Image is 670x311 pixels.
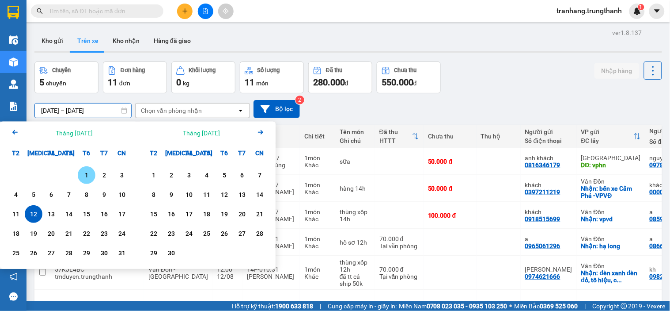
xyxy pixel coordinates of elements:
div: Nhận: bến xe Cẩm Phả -VPVĐ [581,185,641,199]
div: 28 [254,228,266,239]
div: 2 [165,170,178,180]
input: Select a date range. [35,104,131,118]
div: T7 [95,144,113,162]
div: 22 [80,228,93,239]
div: 26 [27,248,40,258]
div: Vân Đồn [581,262,641,269]
div: 4 [10,189,22,200]
span: 0 [176,77,181,88]
div: 27 [236,228,248,239]
div: 19 [27,228,40,239]
div: 7 [254,170,266,180]
div: Choose Thứ Năm, tháng 08 14 2025. It's available. [60,205,78,223]
div: Choose Thứ Bảy, tháng 08 30 2025. It's available. [95,244,113,262]
span: | [585,301,586,311]
div: Chọn văn phòng nhận [141,106,202,115]
div: Choose Thứ Sáu, tháng 09 19 2025. It's available. [216,205,233,223]
button: Khối lượng0kg [171,61,235,93]
button: Nhập hàng [594,63,640,79]
button: caret-down [649,4,665,19]
div: Choose Thứ Năm, tháng 08 7 2025. It's available. [60,186,78,203]
div: 57KJL4BC [55,266,140,273]
img: warehouse-icon [9,80,18,89]
div: 12:00 [217,300,238,307]
div: thùng xốp 14h [340,208,371,223]
button: Chuyến5chuyến [34,61,98,93]
div: Chưa thu [394,67,417,73]
span: message [9,292,18,301]
div: 25 [201,228,213,239]
span: caret-down [653,7,661,15]
div: đã tt cả ship 50k [340,273,371,287]
div: 13 [236,189,248,200]
span: tranhang.trungthanh [550,5,629,16]
div: 6 [45,189,57,200]
div: 5 [27,189,40,200]
div: Chi tiết [304,133,331,140]
div: [PERSON_NAME] [247,273,295,280]
div: Choose Thứ Tư, tháng 08 6 2025. It's available. [42,186,60,203]
div: Khác [304,188,331,196]
div: [MEDICAL_DATA] [25,144,42,162]
div: Nhận: hạ long [581,242,641,250]
div: Choose Chủ Nhật, tháng 09 7 2025. It's available. [251,166,269,184]
button: Đã thu280.000đ [308,61,372,93]
div: HTTT [379,137,412,144]
div: T2 [7,144,25,162]
div: Choose Thứ Tư, tháng 08 27 2025. It's available. [42,244,60,262]
div: 16 [98,209,110,219]
div: Choose Chủ Nhật, tháng 09 21 2025. It's available. [251,205,269,223]
div: 7 [63,189,75,200]
div: Vân Đồn [581,300,641,307]
button: Kho nhận [106,30,147,51]
div: 25 [10,248,22,258]
div: Choose Thứ Năm, tháng 08 28 2025. It's available. [60,244,78,262]
div: [GEOGRAPHIC_DATA] [581,154,641,161]
button: plus [177,4,193,19]
div: hồ sơ 12h [340,239,371,246]
div: Choose Thứ Năm, tháng 09 4 2025. It's available. [198,166,216,184]
div: Choose Thứ Tư, tháng 09 24 2025. It's available. [180,225,198,242]
div: Choose Thứ Ba, tháng 08 19 2025. It's available. [25,225,42,242]
div: 0965061296 [525,242,560,250]
div: 31 [116,248,128,258]
span: notification [9,273,18,281]
div: Choose Thứ Năm, tháng 09 18 2025. It's available. [198,205,216,223]
div: Choose Chủ Nhật, tháng 08 3 2025. It's available. [113,166,131,184]
div: 6 [236,170,248,180]
div: DĐ: vphn [581,161,641,169]
div: 26 [218,228,231,239]
div: tmduyen.trungthanh [55,273,140,280]
div: 5 [218,170,231,180]
button: Next month. [255,127,266,139]
div: 0974621666 [525,273,560,280]
div: 18 [10,228,22,239]
div: 12/08 [217,273,238,280]
div: 70.000 đ [379,235,419,242]
button: aim [218,4,234,19]
span: copyright [621,303,627,309]
div: Vân Đồn [581,208,641,215]
svg: Arrow Left [10,127,20,138]
div: 2 [98,170,110,180]
div: Choose Thứ Ba, tháng 08 26 2025. It's available. [25,244,42,262]
div: 1 món [304,235,331,242]
div: 19 [218,209,231,219]
div: Choose Thứ Ba, tháng 08 5 2025. It's available. [25,186,42,203]
div: VP gửi [581,128,634,135]
div: Tháng [DATE] [56,129,93,138]
div: Choose Thứ Hai, tháng 08 18 2025. It's available. [7,225,25,242]
div: Choose Chủ Nhật, tháng 09 28 2025. It's available. [251,225,269,242]
div: Choose Thứ Năm, tháng 08 21 2025. It's available. [60,225,78,242]
div: Choose Thứ Ba, tháng 09 16 2025. It's available. [163,205,180,223]
div: Nhận: đèn xanh đèn đỏ, tô hiệu, cp-vpvđ [581,269,641,284]
span: ... [617,276,622,284]
div: T6 [78,144,95,162]
span: 1 [640,4,643,10]
div: 1 món [304,154,331,161]
div: Vân Đồn [581,178,641,185]
img: logo-vxr [8,6,19,19]
div: 14 [63,209,75,219]
div: Choose Thứ Ba, tháng 09 9 2025. It's available. [163,186,180,203]
div: Choose Thứ Bảy, tháng 08 16 2025. It's available. [95,205,113,223]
